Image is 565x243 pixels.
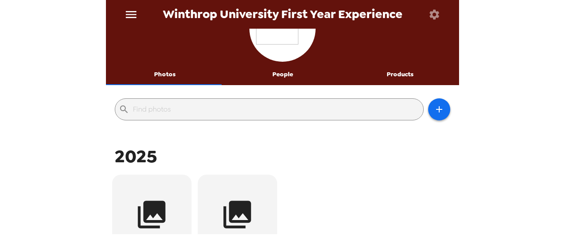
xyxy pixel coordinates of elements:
[133,102,420,116] input: Find photos
[115,145,157,168] span: 2025
[224,64,342,85] button: People
[106,64,224,85] button: Photos
[256,2,309,55] img: org logo
[341,64,459,85] button: Products
[163,8,403,20] span: Winthrop University First Year Experience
